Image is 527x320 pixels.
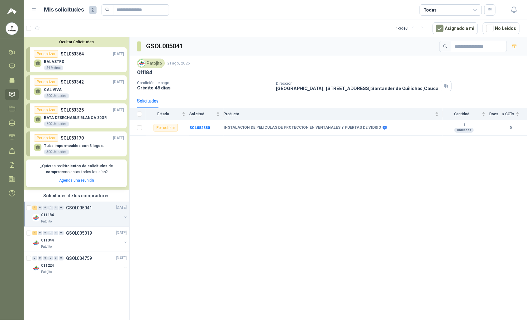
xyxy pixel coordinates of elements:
[26,103,127,128] a: Por cotizarSOL053325[DATE] BATA DESECHABLE BLANCA 30GR600 Unidades
[137,85,271,90] p: Crédito 45 días
[59,256,64,260] div: 0
[34,134,58,142] div: Por cotizar
[32,214,40,222] img: Company Logo
[489,108,502,120] th: Docs
[433,22,478,34] button: Asignado a mi
[89,6,97,14] span: 2
[44,5,84,14] h1: Mis solicitudes
[61,107,84,113] p: SOL053325
[32,231,37,235] div: 1
[54,256,58,260] div: 0
[24,190,129,202] div: Solicitudes de tus compradores
[32,206,37,210] div: 1
[224,125,381,130] b: INSTALACION DE PELICULAS DE PROTECCION EN VENTANALES Y PUERTAS DE VIDRIO
[502,125,520,131] b: 0
[167,60,190,66] p: 21 ago, 2025
[44,150,69,155] div: 300 Unidades
[32,229,128,249] a: 1 0 0 0 0 0 GSOL005019[DATE] Company Logo011344Patojito
[38,231,42,235] div: 0
[7,7,17,15] img: Logo peakr
[59,206,64,210] div: 0
[41,219,52,224] p: Patojito
[189,108,224,120] th: Solicitud
[396,23,428,33] div: 1 - 3 de 3
[189,112,215,116] span: Solicitud
[44,60,64,64] p: BALASTRO
[34,106,58,114] div: Por cotizar
[6,23,18,35] img: Company Logo
[443,108,489,120] th: Cantidad
[443,123,486,128] b: 1
[48,231,53,235] div: 0
[44,144,104,148] p: Tulas impermeables con 3 logos.
[138,60,145,67] img: Company Logo
[48,206,53,210] div: 0
[61,79,84,85] p: SOL053342
[276,86,439,91] p: [GEOGRAPHIC_DATA], [STREET_ADDRESS] Santander de Quilichao , Cauca
[32,204,128,224] a: 1 0 0 0 0 0 GSOL005041[DATE] Company Logo011184Patojito
[43,256,48,260] div: 0
[44,122,69,127] div: 600 Unidades
[44,65,63,70] div: 24 Metros
[276,81,439,86] p: Dirección
[105,7,110,12] span: search
[116,205,127,211] p: [DATE]
[41,244,52,249] p: Patojito
[32,255,128,275] a: 0 0 0 0 0 0 GSOL004759[DATE] Company Logo011224Patojito
[146,112,181,116] span: Estado
[454,128,474,133] div: Unidades
[44,116,107,120] p: BATA DESECHABLE BLANCA 30GR
[34,50,58,58] div: Por cotizar
[59,231,64,235] div: 0
[137,69,152,76] p: 011184
[224,112,434,116] span: Producto
[48,256,53,260] div: 0
[32,239,40,247] img: Company Logo
[38,256,42,260] div: 0
[32,265,40,272] img: Company Logo
[61,135,84,141] p: SOL053170
[26,131,127,156] a: Por cotizarSOL053170[DATE] Tulas impermeables con 3 logos.300 Unidades
[46,164,113,174] b: cientos de solicitudes de compra
[116,255,127,261] p: [DATE]
[41,212,54,218] p: 011184
[113,107,124,113] p: [DATE]
[113,51,124,57] p: [DATE]
[41,270,52,275] p: Patojito
[54,231,58,235] div: 0
[66,206,92,210] p: GSOL005041
[483,22,520,34] button: No Leídos
[66,256,92,260] p: GSOL004759
[146,108,189,120] th: Estado
[44,88,69,92] p: CAL VIVA
[66,231,92,235] p: GSOL005019
[61,50,84,57] p: SOL053364
[443,44,448,49] span: search
[43,231,48,235] div: 0
[424,7,437,13] div: Todas
[43,206,48,210] div: 0
[116,230,127,236] p: [DATE]
[502,112,515,116] span: # COTs
[137,98,159,104] div: Solicitudes
[38,206,42,210] div: 0
[189,126,210,130] a: SOL052880
[44,93,69,98] div: 200 Unidades
[41,263,54,269] p: 011224
[30,163,123,175] p: ¿Quieres recibir como estas todos los días?
[443,112,481,116] span: Cantidad
[54,206,58,210] div: 0
[137,81,271,85] p: Condición de pago
[26,47,127,72] a: Por cotizarSOL053364[DATE] BALASTRO24 Metros
[24,37,129,190] div: Ocultar SolicitudesPor cotizarSOL053364[DATE] BALASTRO24 MetrosPor cotizarSOL053342[DATE] CAL VIV...
[113,135,124,141] p: [DATE]
[34,78,58,86] div: Por cotizar
[26,75,127,100] a: Por cotizarSOL053342[DATE] CAL VIVA200 Unidades
[26,40,127,44] button: Ocultar Solicitudes
[154,124,178,131] div: Por cotizar
[146,41,184,51] h3: GSOL005041
[59,178,94,183] a: Agenda una reunión
[113,79,124,85] p: [DATE]
[32,256,37,260] div: 0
